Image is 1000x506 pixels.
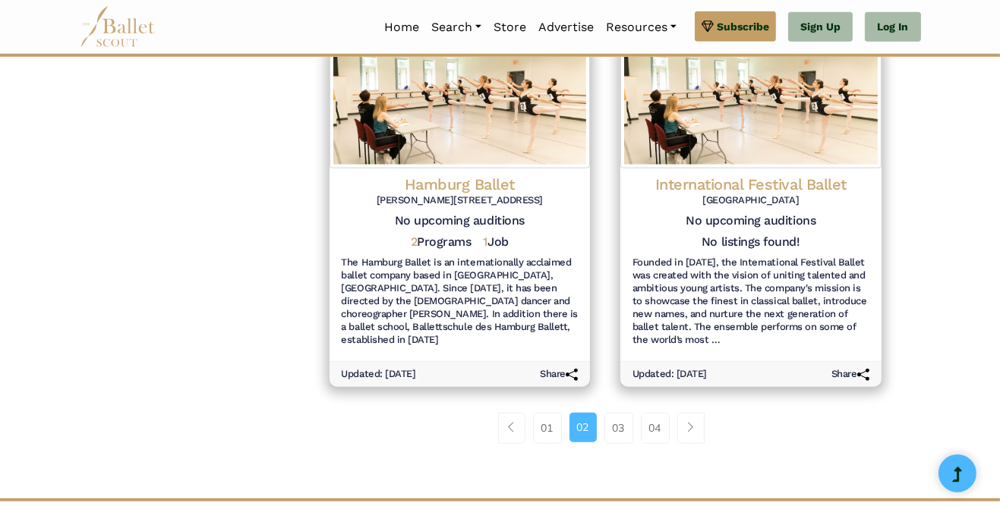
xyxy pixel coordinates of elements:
img: gem.svg [702,18,714,35]
h6: Updated: [DATE] [632,368,707,381]
h6: Updated: [DATE] [342,368,416,381]
h6: [PERSON_NAME][STREET_ADDRESS] [342,194,579,207]
a: Advertise [532,11,600,43]
a: Subscribe [695,11,776,42]
h4: Hamburg Ballet [342,174,579,194]
img: Logo [620,22,882,168]
span: 2 [411,234,418,249]
h5: No upcoming auditions [632,213,869,229]
h5: Job [484,234,509,250]
h6: [GEOGRAPHIC_DATA] [632,194,869,207]
a: Search [425,11,487,43]
img: Logo [330,22,591,168]
h5: No upcoming auditions [342,213,579,229]
h5: Programs [411,234,472,250]
a: Sign Up [788,12,853,42]
a: Resources [600,11,683,43]
h6: Share [831,368,869,381]
span: 1 [484,234,488,249]
a: Log In [865,12,920,42]
a: 03 [604,413,633,443]
a: Home [378,11,425,43]
a: 01 [533,413,562,443]
h6: Share [540,368,578,381]
a: 04 [641,413,670,443]
a: 02 [569,413,597,442]
a: Store [487,11,532,43]
h4: International Festival Ballet [632,174,869,194]
span: Subscribe [717,18,769,35]
h5: No listings found! [702,234,800,250]
h6: Founded in [DATE], the International Festival Ballet was created with the vision of uniting talen... [632,256,869,346]
h6: The Hamburg Ballet is an internationally acclaimed ballet company based in [GEOGRAPHIC_DATA], [GE... [342,256,579,346]
nav: Page navigation example [498,413,713,443]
